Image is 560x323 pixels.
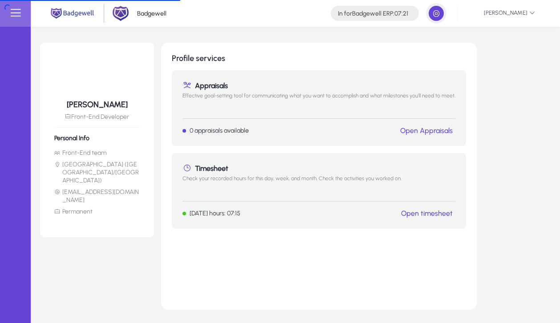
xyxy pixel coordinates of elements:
li: Permanent [54,208,140,216]
h6: Personal Info [54,134,140,142]
h5: [PERSON_NAME] [54,100,140,109]
h4: Badgewell ERP [338,10,408,17]
img: 39.jpeg [465,6,480,21]
p: Effective goal-setting tool for communicating what you want to accomplish and what milestones you... [183,93,455,111]
h1: Appraisals [183,81,455,90]
span: [PERSON_NAME] [465,6,535,21]
h1: Timesheet [183,164,455,173]
span: In for [338,10,352,17]
a: Open timesheet [401,209,453,218]
p: 0 appraisals available [190,127,249,134]
a: Open Appraisals [400,126,453,135]
img: 2.png [112,5,129,22]
li: [GEOGRAPHIC_DATA] ([GEOGRAPHIC_DATA]/[GEOGRAPHIC_DATA]) [54,161,140,185]
h1: Profile services [172,53,466,63]
li: [EMAIL_ADDRESS][DOMAIN_NAME] [54,188,140,204]
p: Front-End Developer [54,113,140,121]
img: 39.jpeg [79,57,115,93]
p: [DATE] hours: 07:15 [190,210,240,217]
span: : [393,10,394,17]
img: main.png [49,7,96,20]
p: Badgewell [137,10,166,17]
li: Front-End team [54,149,140,157]
span: 07:21 [394,10,408,17]
button: Open timesheet [398,209,455,218]
button: Open Appraisals [398,126,455,135]
p: Check your recorded hours for this day, week, and month. Check the activities you worked on. [183,175,455,194]
button: [PERSON_NAME] [458,5,542,21]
